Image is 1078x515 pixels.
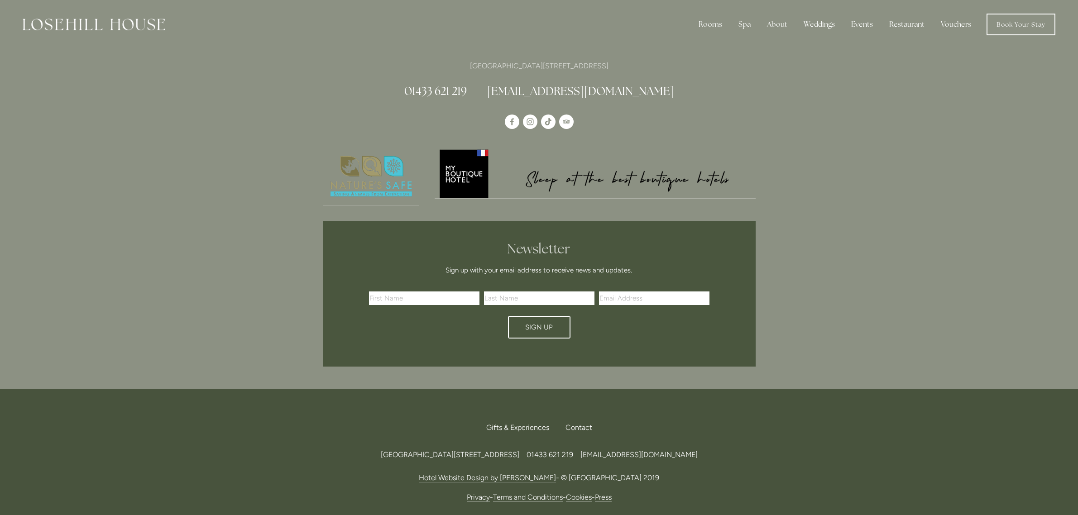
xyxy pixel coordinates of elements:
[323,60,756,72] p: [GEOGRAPHIC_DATA][STREET_ADDRESS]
[527,450,573,459] span: 01433 621 219
[559,114,574,129] a: TripAdvisor
[844,15,880,33] div: Events
[372,241,706,257] h2: Newsletter
[760,15,795,33] div: About
[541,114,556,129] a: TikTok
[467,493,490,502] a: Privacy
[381,450,519,459] span: [GEOGRAPHIC_DATA][STREET_ADDRESS]
[882,15,932,33] div: Restaurant
[404,84,467,98] a: 01433 621 219
[369,291,479,305] input: First Name
[486,423,549,432] span: Gifts & Experiences
[731,15,758,33] div: Spa
[595,493,612,502] a: Press
[484,291,594,305] input: Last Name
[323,148,420,205] img: Nature's Safe - Logo
[493,493,563,502] a: Terms and Conditions
[796,15,842,33] div: Weddings
[505,114,519,129] a: Losehill House Hotel & Spa
[934,15,978,33] a: Vouchers
[323,472,756,484] p: - © [GEOGRAPHIC_DATA] 2019
[23,19,165,30] img: Losehill House
[691,15,729,33] div: Rooms
[372,265,706,276] p: Sign up with your email address to receive news and updates.
[558,418,592,438] div: Contact
[508,316,570,339] button: Sign Up
[523,114,537,129] a: Instagram
[435,148,756,198] img: My Boutique Hotel - Logo
[486,418,556,438] a: Gifts & Experiences
[487,84,674,98] a: [EMAIL_ADDRESS][DOMAIN_NAME]
[419,473,556,482] a: Hotel Website Design by [PERSON_NAME]
[599,291,709,305] input: Email Address
[323,148,420,205] a: Nature's Safe - Logo
[580,450,698,459] a: [EMAIL_ADDRESS][DOMAIN_NAME]
[987,14,1055,35] a: Book Your Stay
[525,323,553,331] span: Sign Up
[566,493,592,502] a: Cookies
[323,491,756,503] p: - - -
[435,148,756,199] a: My Boutique Hotel - Logo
